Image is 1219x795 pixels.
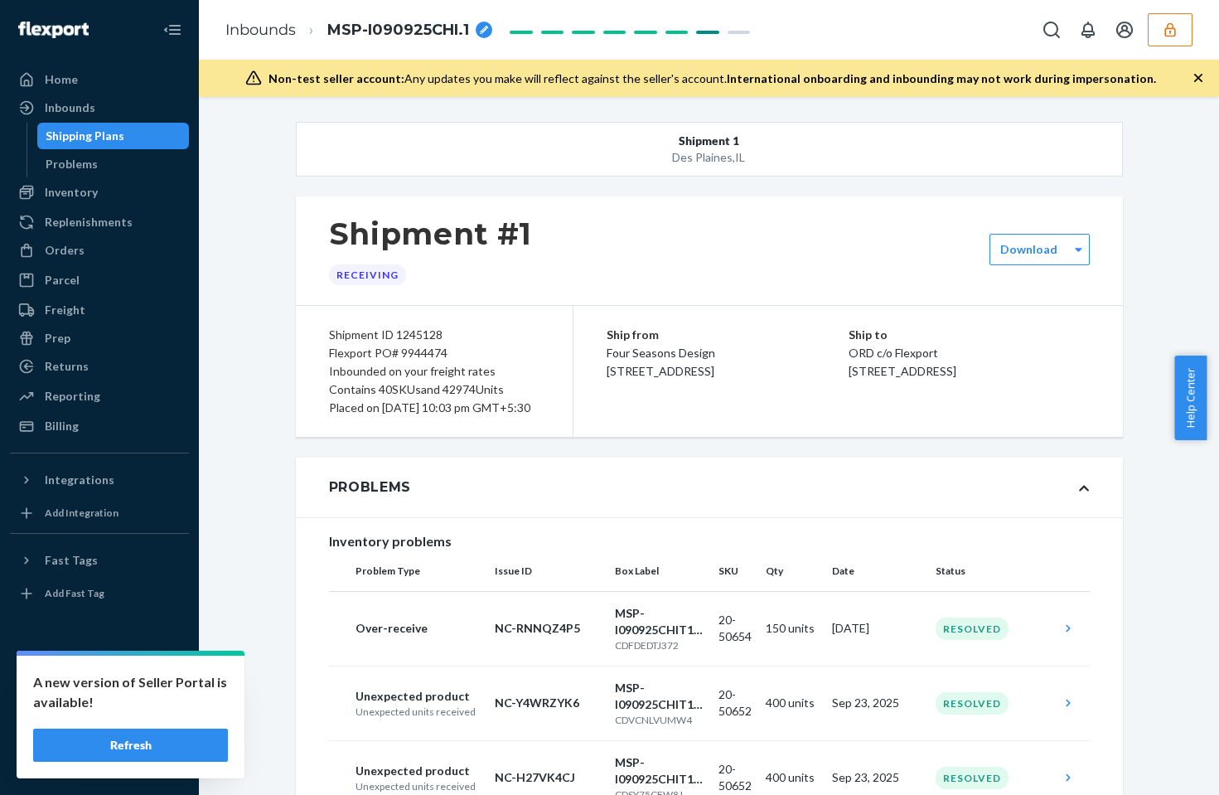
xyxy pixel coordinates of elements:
[33,672,228,712] p: A new version of Seller Portal is available!
[329,531,1090,551] div: Inventory problems
[329,326,539,344] div: Shipment ID 1245128
[156,13,189,46] button: Close Navigation
[45,242,85,259] div: Orders
[37,123,190,149] a: Shipping Plans
[712,551,758,591] th: SKU
[212,6,505,55] ol: breadcrumbs
[679,133,739,149] span: Shipment 1
[10,297,189,323] a: Freight
[607,346,715,378] span: Four Seasons Design [STREET_ADDRESS]
[10,353,189,380] a: Returns
[356,705,482,719] p: Unexpected units received
[10,179,189,206] a: Inventory
[45,71,78,88] div: Home
[10,692,189,719] a: Talk to Support
[615,605,705,638] p: MSP-I090925CHIT1P40
[10,749,189,775] button: Give Feedback
[45,472,114,488] div: Integrations
[825,591,929,666] td: [DATE]
[849,364,956,378] span: [STREET_ADDRESS]
[936,692,1009,715] div: Resolved
[759,666,825,740] td: 400 units
[615,713,705,727] p: CDVCNLVUMW4
[10,580,189,607] a: Add Fast Tag
[329,399,539,417] div: Placed on [DATE] 10:03 pm GMT+5:30
[46,128,124,144] div: Shipping Plans
[1174,356,1207,440] button: Help Center
[45,506,119,520] div: Add Integration
[46,156,98,172] div: Problems
[825,666,929,740] td: Sep 23, 2025
[45,586,104,600] div: Add Fast Tag
[759,591,825,666] td: 150 units
[727,71,1156,85] span: International onboarding and inbounding may not work during impersonation.
[225,21,296,39] a: Inbounds
[712,666,758,740] td: 20-50652
[329,381,539,399] div: Contains 40 SKUs and 42974 Units
[607,326,849,344] p: Ship from
[936,618,1009,640] div: Resolved
[356,688,482,705] p: Unexpected product
[615,754,705,788] p: MSP-I090925CHIT1P39
[615,680,705,713] p: MSP-I090925CHIT1P37
[45,552,98,569] div: Fast Tags
[45,330,70,347] div: Prep
[10,467,189,493] button: Integrations
[268,70,1156,87] div: Any updates you make will reflect against the seller's account.
[356,763,482,779] p: Unexpected product
[45,302,85,318] div: Freight
[1035,13,1068,46] button: Open Search Box
[495,769,602,786] p: NC-H27VK4CJ
[929,551,1053,591] th: Status
[10,267,189,293] a: Parcel
[18,22,89,38] img: Flexport logo
[615,638,705,652] p: CDFDEDTJ372
[329,264,406,285] div: Receiving
[329,216,533,251] h1: Shipment #1
[10,720,189,747] a: Help Center
[10,237,189,264] a: Orders
[1071,13,1105,46] button: Open notifications
[329,477,412,497] div: Problems
[10,413,189,439] a: Billing
[495,620,602,637] p: NC-RNNQZ4P5
[10,383,189,410] a: Reporting
[10,664,189,691] a: Settings
[329,551,489,591] th: Problem Type
[712,591,758,666] td: 20-50654
[356,779,482,793] p: Unexpected units received
[268,71,404,85] span: Non-test seller account:
[329,344,539,362] div: Flexport PO# 9944474
[45,388,100,405] div: Reporting
[45,272,80,288] div: Parcel
[45,214,133,230] div: Replenishments
[33,729,228,762] button: Refresh
[379,149,1039,166] div: Des Plaines , IL
[825,551,929,591] th: Date
[1000,241,1057,258] label: Download
[10,209,189,235] a: Replenishments
[45,99,95,116] div: Inbounds
[45,358,89,375] div: Returns
[10,500,189,526] a: Add Integration
[495,695,602,711] p: NC-Y4WRZYK6
[936,767,1009,789] div: Resolved
[10,66,189,93] a: Home
[608,551,712,591] th: Box Label
[356,620,482,637] p: Over-receive
[1108,13,1141,46] button: Open account menu
[10,95,189,121] a: Inbounds
[10,547,189,574] button: Fast Tags
[849,344,1090,362] p: ORD c/o Flexport
[329,362,539,381] div: Inbounded on your freight rates
[45,418,79,434] div: Billing
[10,325,189,351] a: Prep
[327,20,469,41] span: MSP-I090925CHI.1
[296,122,1123,177] button: Shipment 1Des Plaines,IL
[849,326,1090,344] p: Ship to
[37,151,190,177] a: Problems
[488,551,608,591] th: Issue ID
[759,551,825,591] th: Qty
[45,184,98,201] div: Inventory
